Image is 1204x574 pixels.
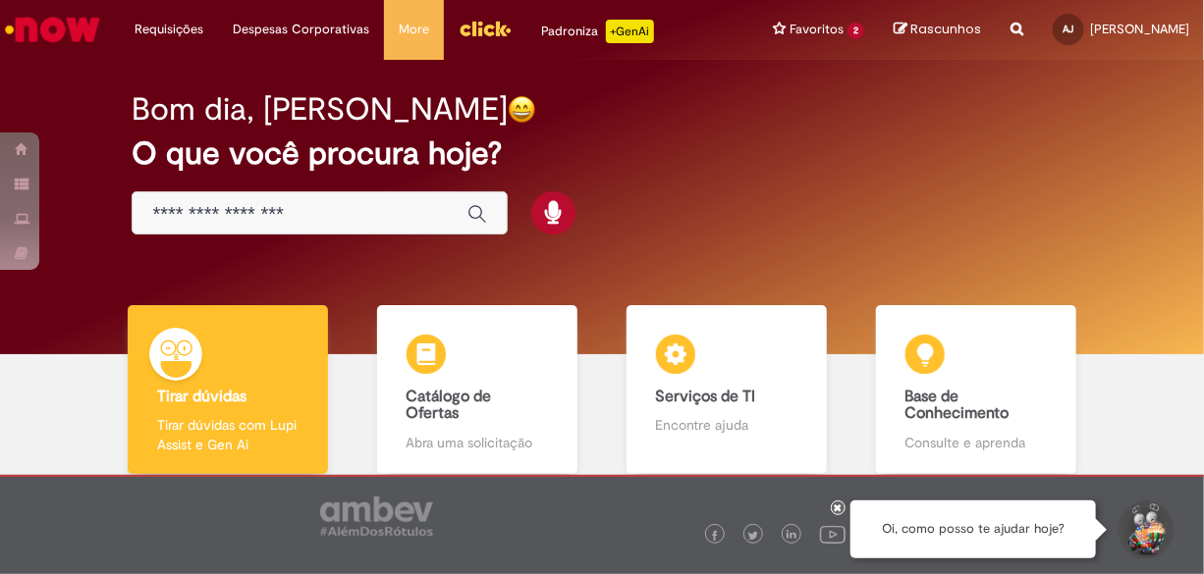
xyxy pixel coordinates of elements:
p: Encontre ajuda [656,415,798,435]
img: logo_footer_youtube.png [820,521,846,547]
p: Tirar dúvidas com Lupi Assist e Gen Ai [157,415,300,454]
b: Serviços de TI [656,387,756,406]
img: happy-face.png [508,95,536,124]
span: Despesas Corporativas [233,20,369,39]
b: Catálogo de Ofertas [407,387,492,424]
img: logo_footer_twitter.png [748,531,758,541]
button: Iniciar Conversa de Suporte [1116,500,1175,559]
p: +GenAi [606,20,654,43]
a: Tirar dúvidas Tirar dúvidas com Lupi Assist e Gen Ai [103,305,353,475]
span: 2 [848,23,864,39]
a: Base de Conhecimento Consulte e aprenda [851,305,1101,475]
a: Serviços de TI Encontre ajuda [602,305,851,475]
img: logo_footer_facebook.png [710,531,720,541]
span: [PERSON_NAME] [1090,21,1189,37]
img: click_logo_yellow_360x200.png [459,14,512,43]
img: logo_footer_linkedin.png [787,530,796,542]
h2: Bom dia, [PERSON_NAME] [132,92,508,127]
img: logo_footer_ambev_rotulo_gray.png [320,496,433,536]
b: Base de Conhecimento [905,387,1010,424]
span: More [399,20,429,39]
img: ServiceNow [2,10,103,49]
a: Rascunhos [894,21,981,39]
p: Abra uma solicitação [407,433,549,452]
div: Padroniza [541,20,654,43]
div: Oi, como posso te ajudar hoje? [850,500,1096,558]
span: Favoritos [790,20,844,39]
span: Requisições [135,20,203,39]
a: Catálogo de Ofertas Abra uma solicitação [353,305,602,475]
h2: O que você procura hoje? [132,136,1071,171]
span: AJ [1064,23,1074,35]
p: Consulte e aprenda [905,433,1048,452]
span: Rascunhos [910,20,981,38]
b: Tirar dúvidas [157,387,246,406]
